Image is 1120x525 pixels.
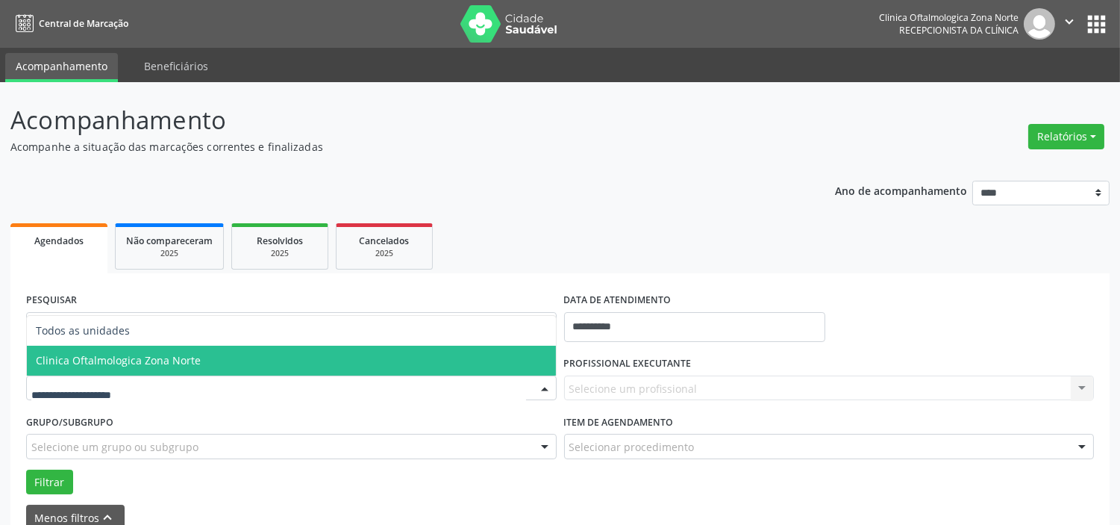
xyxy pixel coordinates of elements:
[347,248,422,259] div: 2025
[1028,124,1104,149] button: Relatórios
[1055,8,1083,40] button: 
[243,248,317,259] div: 2025
[564,352,692,376] label: PROFISSIONAL EXECUTANTE
[10,102,780,139] p: Acompanhamento
[26,470,73,495] button: Filtrar
[1061,13,1077,30] i: 
[126,234,213,247] span: Não compareceram
[1083,11,1110,37] button: apps
[34,234,84,247] span: Agendados
[5,53,118,82] a: Acompanhamento
[879,11,1019,24] div: Clinica Oftalmologica Zona Norte
[31,439,198,455] span: Selecione um grupo ou subgrupo
[10,139,780,155] p: Acompanhe a situação das marcações correntes e finalizadas
[39,17,128,30] span: Central de Marcação
[257,234,303,247] span: Resolvidos
[564,289,672,312] label: DATA DE ATENDIMENTO
[36,353,201,367] span: Clinica Oftalmologica Zona Norte
[36,323,130,338] span: Todos as unidades
[899,24,1019,37] span: Recepcionista da clínica
[564,411,674,434] label: Item de agendamento
[835,181,967,199] p: Ano de acompanhamento
[569,439,695,455] span: Selecionar procedimento
[26,411,113,434] label: Grupo/Subgrupo
[126,248,213,259] div: 2025
[26,289,77,312] label: PESQUISAR
[10,11,128,36] a: Central de Marcação
[134,53,219,79] a: Beneficiários
[360,234,410,247] span: Cancelados
[1024,8,1055,40] img: img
